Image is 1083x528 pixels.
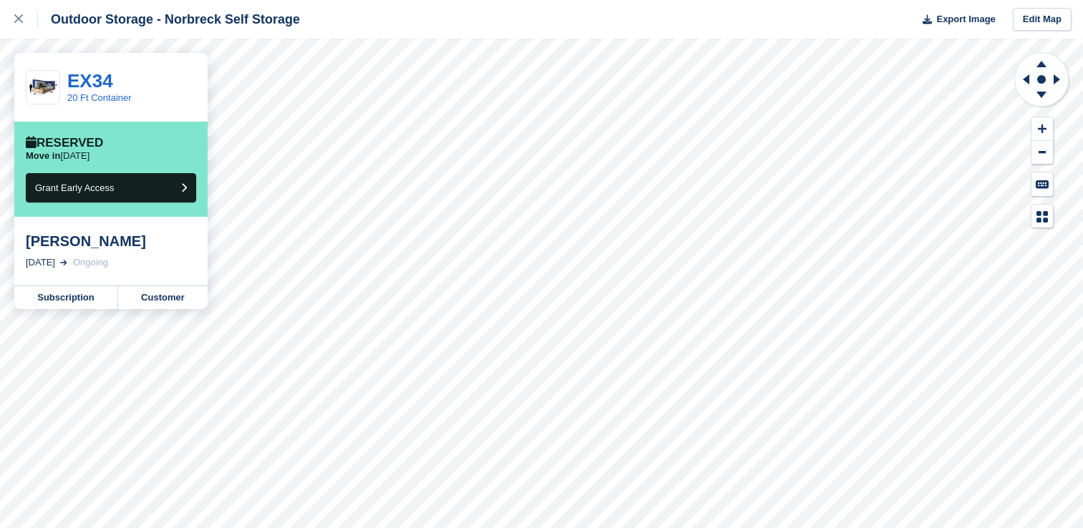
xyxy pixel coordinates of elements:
span: Grant Early Access [35,182,115,193]
div: Reserved [26,136,103,150]
div: [DATE] [26,255,55,270]
button: Grant Early Access [26,173,196,202]
div: Ongoing [73,255,108,270]
button: Keyboard Shortcuts [1031,172,1053,196]
img: arrow-right-light-icn-cde0832a797a2874e46488d9cf13f60e5c3a73dbe684e267c42b8395dfbc2abf.svg [60,260,67,265]
span: Move in [26,150,60,161]
span: Export Image [936,12,995,26]
a: EX34 [67,70,113,92]
div: Outdoor Storage - Norbreck Self Storage [38,11,300,28]
button: Zoom Out [1031,141,1053,165]
a: 20 Ft Container [67,92,132,103]
a: Subscription [14,286,118,309]
div: [PERSON_NAME] [26,233,196,250]
a: Customer [118,286,208,309]
p: [DATE] [26,150,89,162]
button: Map Legend [1031,205,1053,228]
button: Zoom In [1031,117,1053,141]
a: Edit Map [1013,8,1072,31]
img: 20-ft-container%20(13).jpg [26,75,59,100]
button: Export Image [914,8,996,31]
